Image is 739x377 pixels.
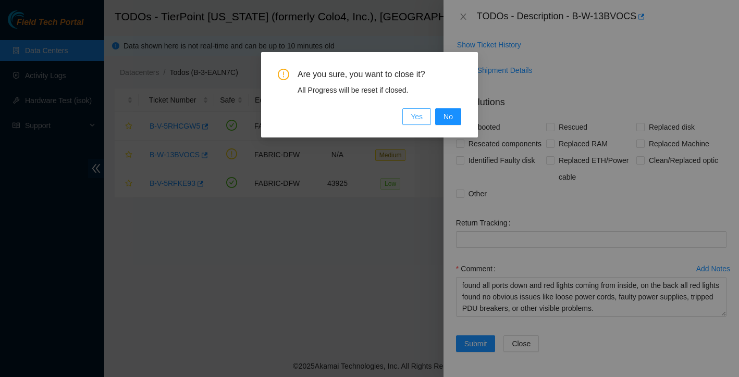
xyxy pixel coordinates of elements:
[278,69,289,80] span: exclamation-circle
[402,108,431,125] button: Yes
[444,111,453,122] span: No
[411,111,423,122] span: Yes
[298,84,461,96] div: All Progress will be reset if closed.
[435,108,461,125] button: No
[298,69,461,80] span: Are you sure, you want to close it?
